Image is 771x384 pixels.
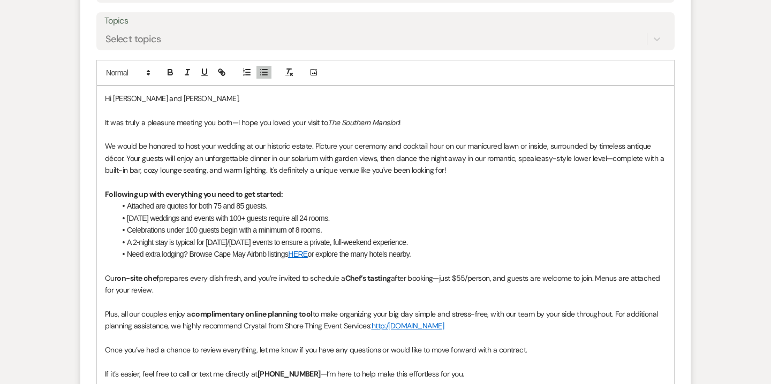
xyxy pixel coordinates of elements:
[372,321,444,331] a: http:/[DOMAIN_NAME]
[399,118,400,127] span: !
[258,369,321,379] strong: [PHONE_NUMBER]
[328,118,399,127] em: The Southern Mansion
[345,273,391,283] strong: Chef’s tasting
[105,32,161,46] div: Select topics
[159,273,345,283] span: prepares every dish fresh, and you’re invited to schedule a
[127,202,267,210] span: Attached are quotes for both 75 and 85 guests.
[127,238,408,247] span: A 2-night stay is typical for [DATE]/[DATE] events to ensure a private, full-weekend experience.
[191,309,313,319] strong: complimentary online planning tool
[105,189,283,199] strong: Following up with everything you need to get started:
[127,250,288,258] span: Need extra lodging? Browse Cape May Airbnb listings
[117,273,158,283] strong: on-site chef
[104,13,667,29] label: Topics
[116,224,666,236] li: Celebrations under 100 guests begin with a minimum of 8 rooms.
[105,93,666,104] p: Hi [PERSON_NAME] and [PERSON_NAME],
[105,309,660,331] span: to make organizing your big day simple and stress-free, with our team by your side throughout. Fo...
[308,250,411,258] span: or explore the many hotels nearby.
[105,309,191,319] span: Plus, all our couples enjoy a
[105,118,328,127] span: It was truly a pleasure meeting you both—I hope you loved your visit to
[105,141,666,175] span: We would be honored to host your wedding at our historic estate. Picture your ceremony and cockta...
[288,250,307,258] a: HERE
[105,369,258,379] span: If it’s easier, feel free to call or text me directly at
[321,369,464,379] span: —I’m here to help make this effortless for you.
[127,214,330,222] span: [DATE] weddings and events with 100+ guests require all 24 rooms.
[105,273,117,283] span: Our
[105,345,527,355] span: Once you’ve had a chance to review everything, let me know if you have any questions or would lik...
